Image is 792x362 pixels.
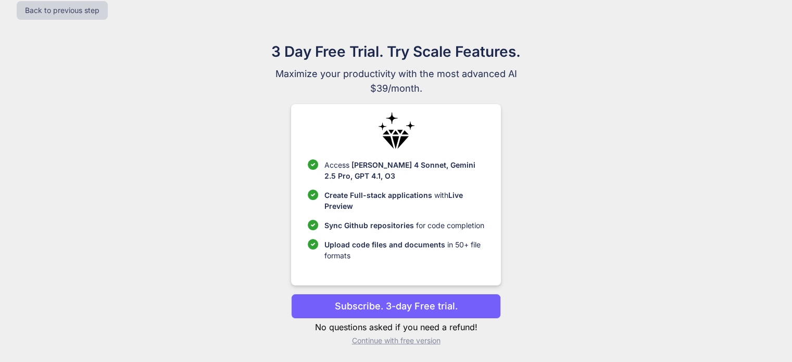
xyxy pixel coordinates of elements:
[291,294,501,319] button: Subscribe. 3-day Free trial.
[324,160,475,180] span: [PERSON_NAME] 4 Sonnet, Gemini 2.5 Pro, GPT 4.1, O3
[221,41,571,63] h1: 3 Day Free Trial. Try Scale Features.
[324,221,414,230] span: Sync Github repositories
[324,239,484,261] p: in 50+ file formats
[308,239,318,249] img: checklist
[17,1,108,20] button: Back to previous step
[291,321,501,333] p: No questions asked if you need a refund!
[324,220,484,231] p: for code completion
[324,190,484,211] p: with
[308,159,318,170] img: checklist
[324,191,434,199] span: Create Full-stack applications
[291,335,501,346] p: Continue with free version
[221,67,571,81] span: Maximize your productivity with the most advanced AI
[221,81,571,96] span: $39/month.
[308,220,318,230] img: checklist
[335,299,458,313] p: Subscribe. 3-day Free trial.
[324,159,484,181] p: Access
[308,190,318,200] img: checklist
[324,240,445,249] span: Upload code files and documents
